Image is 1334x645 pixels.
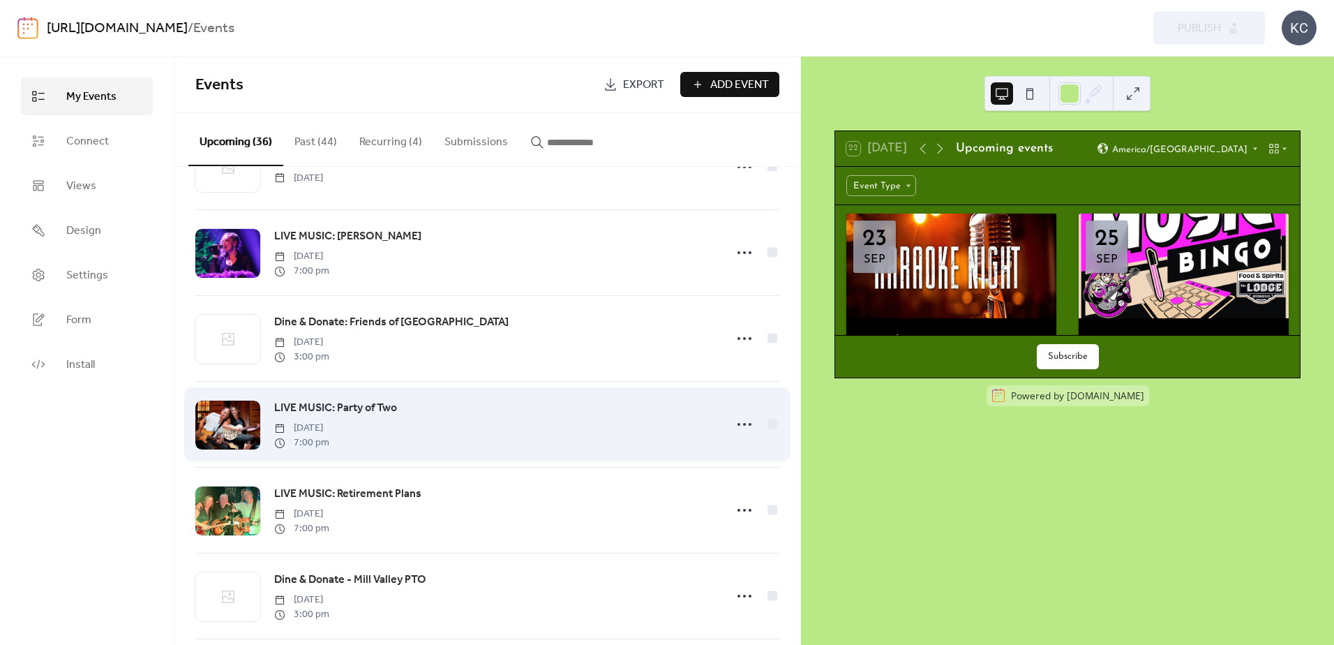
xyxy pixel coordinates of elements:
span: Connect [66,133,109,150]
div: Upcoming events [956,140,1053,158]
a: [DOMAIN_NAME] [1067,389,1144,402]
div: KC [1282,10,1317,45]
a: Dine & Donate: Friends of [GEOGRAPHIC_DATA] [274,313,509,332]
span: America/[GEOGRAPHIC_DATA] [1112,144,1247,154]
span: Add Event [710,77,769,94]
button: Add Event [680,72,779,97]
b: Events [193,15,234,42]
span: Export [623,77,664,94]
span: LIVE MUSIC: Party of Two [274,400,397,417]
div: 23 [862,228,887,251]
span: Views [66,178,96,195]
span: [DATE] [274,593,329,607]
div: Sep [864,254,885,266]
a: My Events [21,77,153,115]
span: LIVE MUSIC: [PERSON_NAME] [274,228,421,245]
div: Karaoke [846,332,1056,350]
a: LIVE MUSIC: [PERSON_NAME] [274,228,421,246]
a: Connect [21,122,153,160]
a: Settings [21,256,153,294]
span: Dine & Donate: Friends of [GEOGRAPHIC_DATA] [274,314,509,331]
a: Dine & Donate - Mill Valley PTO [274,571,426,589]
b: / [188,15,193,42]
a: [URL][DOMAIN_NAME] [47,15,188,42]
span: Events [195,70,243,101]
span: 7:00 pm [274,436,329,450]
span: 7:00 pm [274,264,329,279]
span: [DATE] [274,335,329,350]
span: [DATE] [274,421,329,436]
span: 3:00 pm [274,350,329,364]
span: Dine & Donate - Mill Valley PTO [274,572,426,588]
button: Past (44) [283,113,348,165]
span: [DATE] [274,507,329,521]
button: Recurring (4) [348,113,433,165]
a: Export [593,72,675,97]
span: Design [66,223,101,239]
span: [DATE] [274,171,323,186]
span: Install [66,357,95,373]
div: Sep [1096,254,1118,266]
a: Install [21,346,153,383]
span: 3:00 pm [274,607,329,622]
div: Powered by [1011,389,1144,402]
button: Submissions [433,113,519,165]
div: 25 [1095,228,1119,251]
span: 7:00 pm [274,521,329,536]
a: Views [21,167,153,205]
a: Form [21,301,153,339]
a: Design [21,212,153,249]
button: Upcoming (36) [188,113,283,166]
span: Settings [66,267,108,284]
a: LIVE MUSIC: Retirement Plans [274,485,421,503]
img: logo [17,17,38,39]
span: LIVE MUSIC: Retirement Plans [274,486,421,503]
a: LIVE MUSIC: Party of Two [274,399,397,417]
button: Subscribe [1037,344,1099,369]
span: Form [66,312,91,329]
span: [DATE] [274,249,329,264]
span: My Events [66,89,117,105]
